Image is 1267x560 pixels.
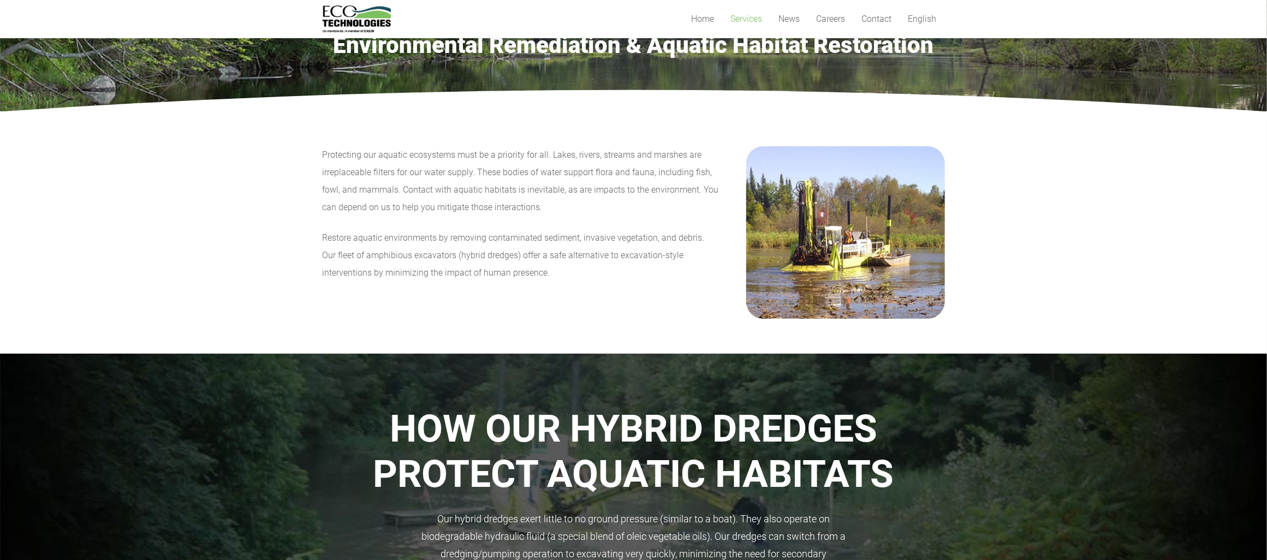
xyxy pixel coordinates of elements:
[323,146,720,216] p: Protecting our aquatic ecosystems must be a priority for all. Lakes, rivers, streams and marshes ...
[779,14,800,24] span: News
[862,14,892,24] span: Contact
[323,5,391,33] a: logo_EcoTech_ASDR_RGB
[731,14,763,24] span: Services
[323,32,945,59] h1: Environmental Remediation & Aquatic Habitat Restoration
[692,14,715,24] span: Home
[908,14,937,24] span: English
[373,406,894,497] strong: HOW OUR HYBRID DREDGES PROTECT AQUATIC HABITATS
[817,14,846,24] span: Careers
[323,229,720,282] p: Restore aquatic environments by removing contaminated sediment, invasive vegetation, and debris. ...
